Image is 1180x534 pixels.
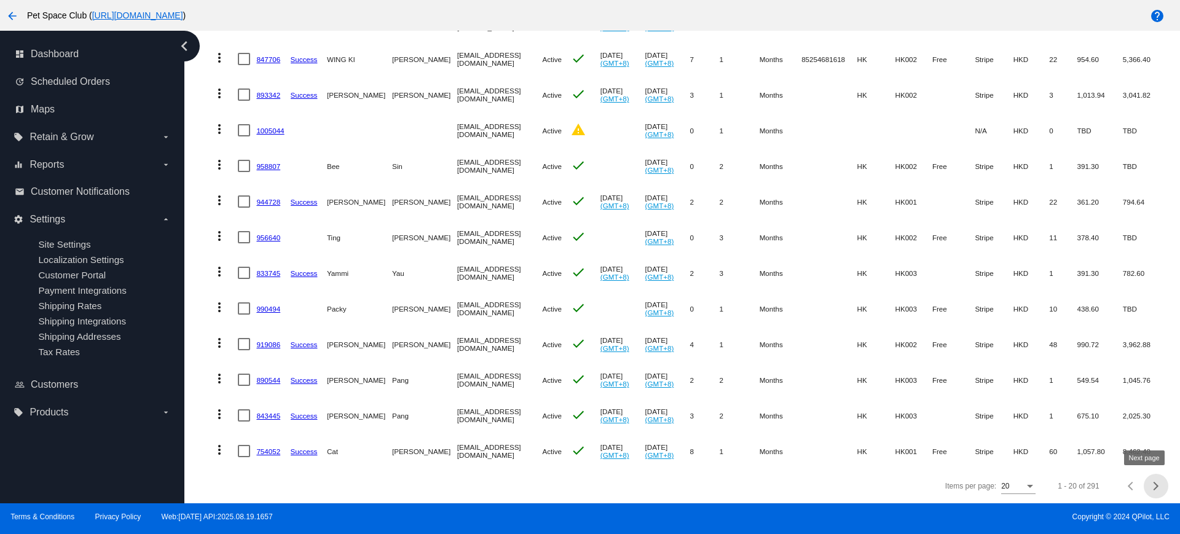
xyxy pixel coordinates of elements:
[760,184,801,219] mat-cell: Months
[212,50,227,65] mat-icon: more_vert
[256,91,280,99] a: 893342
[932,433,975,469] mat-cell: Free
[645,326,690,362] mat-cell: [DATE]
[690,398,719,433] mat-cell: 3
[1013,433,1050,469] mat-cell: HKD
[31,186,130,197] span: Customer Notifications
[15,375,171,395] a: people_outline Customers
[1049,184,1077,219] mat-cell: 22
[895,255,932,291] mat-cell: HK003
[857,41,895,77] mat-cell: HK
[327,219,392,255] mat-cell: Ting
[1013,291,1050,326] mat-cell: HKD
[1049,112,1077,148] mat-cell: 0
[14,132,23,142] i: local_offer
[975,433,1013,469] mat-cell: Stripe
[719,255,759,291] mat-cell: 3
[600,77,645,112] mat-cell: [DATE]
[600,380,629,388] a: (GMT+8)
[1049,148,1077,184] mat-cell: 1
[600,398,645,433] mat-cell: [DATE]
[38,239,90,249] span: Site Settings
[327,148,392,184] mat-cell: Bee
[975,326,1013,362] mat-cell: Stripe
[975,291,1013,326] mat-cell: Stripe
[256,162,280,170] a: 958807
[291,447,318,455] a: Success
[571,122,586,137] mat-icon: warning
[1049,41,1077,77] mat-cell: 22
[1123,398,1167,433] mat-cell: 2,025.30
[29,214,65,225] span: Settings
[645,77,690,112] mat-cell: [DATE]
[1077,112,1123,148] mat-cell: TBD
[457,326,543,362] mat-cell: [EMAIL_ADDRESS][DOMAIN_NAME]
[932,362,975,398] mat-cell: Free
[457,255,543,291] mat-cell: [EMAIL_ADDRESS][DOMAIN_NAME]
[327,433,392,469] mat-cell: Cat
[975,398,1013,433] mat-cell: Stripe
[719,77,759,112] mat-cell: 1
[327,291,392,326] mat-cell: Packy
[600,59,629,67] a: (GMT+8)
[212,264,227,279] mat-icon: more_vert
[600,202,629,210] a: (GMT+8)
[857,326,895,362] mat-cell: HK
[175,36,194,56] i: chevron_left
[600,255,645,291] mat-cell: [DATE]
[291,412,318,420] a: Success
[457,184,543,219] mat-cell: [EMAIL_ADDRESS][DOMAIN_NAME]
[857,255,895,291] mat-cell: HK
[1144,474,1168,498] button: Next page
[212,442,227,457] mat-icon: more_vert
[457,398,543,433] mat-cell: [EMAIL_ADDRESS][DOMAIN_NAME]
[162,512,273,521] a: Web:[DATE] API:2025.08.19.1657
[256,305,280,313] a: 990494
[645,255,690,291] mat-cell: [DATE]
[457,433,543,469] mat-cell: [EMAIL_ADDRESS][DOMAIN_NAME]
[895,291,932,326] mat-cell: HK003
[1013,41,1050,77] mat-cell: HKD
[1123,326,1167,362] mat-cell: 3,962.88
[1077,219,1123,255] mat-cell: 378.40
[457,362,543,398] mat-cell: [EMAIL_ADDRESS][DOMAIN_NAME]
[760,148,801,184] mat-cell: Months
[212,157,227,172] mat-icon: more_vert
[31,379,78,390] span: Customers
[571,265,586,280] mat-icon: check
[15,104,25,114] i: map
[975,41,1013,77] mat-cell: Stripe
[645,362,690,398] mat-cell: [DATE]
[857,219,895,255] mat-cell: HK
[327,398,392,433] mat-cell: [PERSON_NAME]
[1077,255,1123,291] mat-cell: 391.30
[1001,482,1009,490] span: 20
[571,336,586,351] mat-icon: check
[392,255,457,291] mat-cell: Yau
[392,433,457,469] mat-cell: [PERSON_NAME]
[29,159,64,170] span: Reports
[542,269,562,277] span: Active
[1013,326,1050,362] mat-cell: HKD
[1013,77,1050,112] mat-cell: HKD
[719,112,759,148] mat-cell: 1
[31,76,110,87] span: Scheduled Orders
[212,86,227,101] mat-icon: more_vert
[15,44,171,64] a: dashboard Dashboard
[256,376,280,384] a: 890544
[719,184,759,219] mat-cell: 2
[645,112,690,148] mat-cell: [DATE]
[1077,148,1123,184] mat-cell: 391.30
[600,273,629,281] a: (GMT+8)
[256,269,280,277] a: 833745
[1077,41,1123,77] mat-cell: 954.60
[1049,77,1077,112] mat-cell: 3
[760,398,801,433] mat-cell: Months
[975,148,1013,184] mat-cell: Stripe
[690,433,719,469] mat-cell: 8
[392,148,457,184] mat-cell: Sin
[1001,482,1036,491] mat-select: Items per page:
[457,148,543,184] mat-cell: [EMAIL_ADDRESS][DOMAIN_NAME]
[392,398,457,433] mat-cell: Pang
[256,55,280,63] a: 847706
